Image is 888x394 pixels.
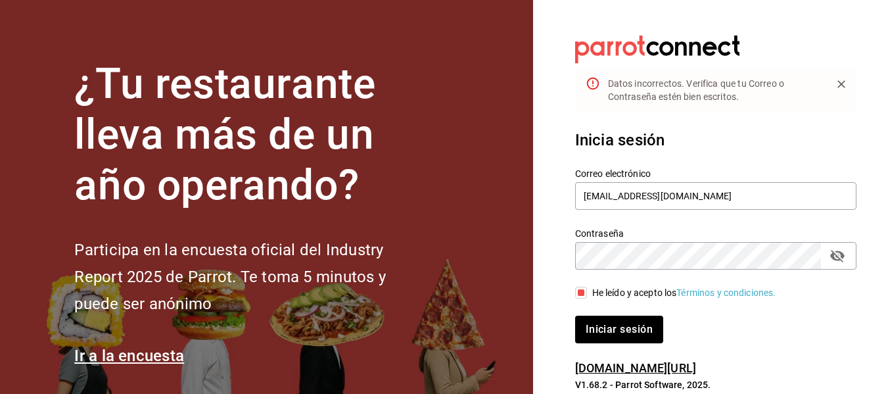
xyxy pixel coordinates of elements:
a: [DOMAIN_NAME][URL] [575,361,696,375]
h1: ¿Tu restaurante lleva más de un año operando? [74,59,429,210]
a: Términos y condiciones. [676,287,776,298]
div: He leído y acepto los [592,286,776,300]
p: V1.68.2 - Parrot Software, 2025. [575,378,856,391]
h2: Participa en la encuesta oficial del Industry Report 2025 de Parrot. Te toma 5 minutos y puede se... [74,237,429,317]
h3: Inicia sesión [575,128,856,152]
button: passwordField [826,245,849,267]
button: Close [831,74,851,94]
button: Iniciar sesión [575,316,663,343]
label: Contraseña [575,229,856,238]
a: Ir a la encuesta [74,347,184,365]
div: Datos incorrectos. Verifica que tu Correo o Contraseña estén bien escritos. [608,72,821,109]
label: Correo electrónico [575,169,856,178]
input: Ingresa tu correo electrónico [575,182,856,210]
